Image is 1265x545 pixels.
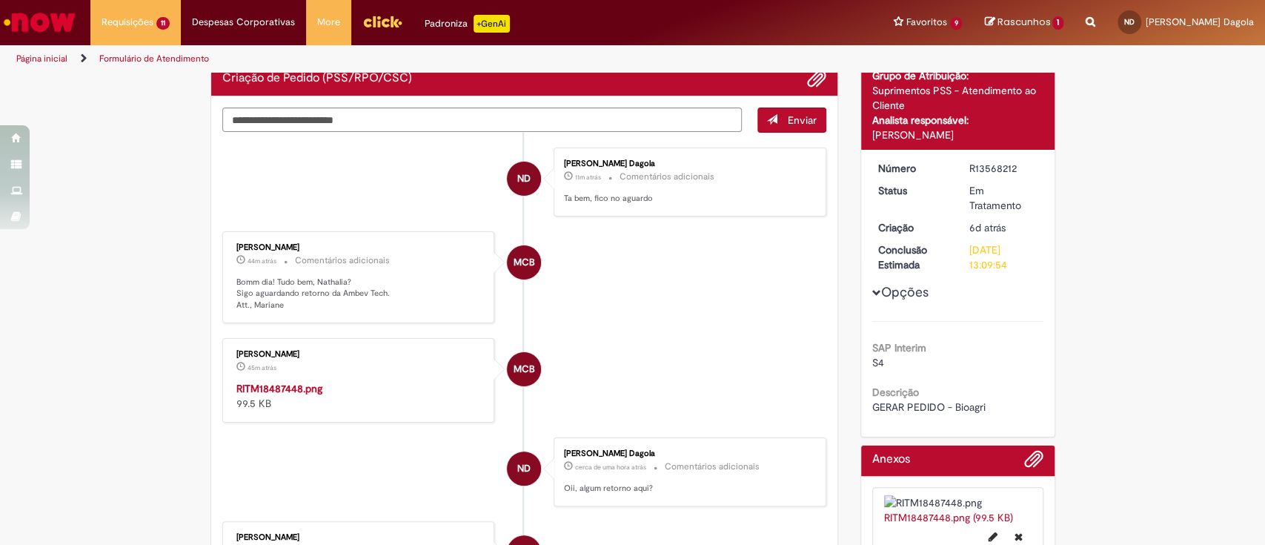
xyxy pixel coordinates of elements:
img: RITM18487448.png [884,495,1032,510]
span: 1 [1052,16,1063,30]
div: 99.5 KB [236,381,483,411]
div: undefined Online [507,245,541,280]
div: Nathalia Squarca Dagola [507,162,541,196]
p: Bomm dia! Tudo bem, Nathalia? Sigo aguardando retorno da Ambev Tech. Att., Mariane [236,277,483,311]
span: Favoritos [906,15,947,30]
small: Comentários adicionais [295,254,390,267]
span: 45m atrás [248,363,276,372]
img: ServiceNow [1,7,78,37]
div: [PERSON_NAME] [872,128,1043,142]
div: Em Tratamento [969,183,1038,213]
span: MCB [514,351,535,387]
time: 01/10/2025 10:58:40 [248,363,276,372]
span: 9 [950,17,963,30]
span: 11 [156,17,170,30]
div: Suprimentos PSS - Atendimento ao Cliente [872,83,1043,113]
div: 25/09/2025 17:23:31 [969,220,1038,235]
time: 01/10/2025 10:59:11 [248,257,276,265]
span: GERAR PEDIDO - Bioagri [872,400,986,414]
div: [PERSON_NAME] Dagola [564,159,811,168]
div: undefined Online [507,352,541,386]
time: 01/10/2025 11:32:07 [575,173,601,182]
a: RITM18487448.png (99.5 KB) [884,511,1013,524]
div: [DATE] 13:09:54 [969,242,1038,272]
a: Página inicial [16,53,67,65]
small: Comentários adicionais [620,171,714,183]
button: Adicionar anexos [1024,449,1043,476]
dt: Status [867,183,958,198]
b: SAP Interim [872,341,926,354]
div: [PERSON_NAME] Dagola [564,449,811,458]
div: Nathalia Squarca Dagola [507,452,541,486]
button: Enviar [757,108,826,133]
span: ND [1124,17,1135,27]
textarea: Digite sua mensagem aqui... [222,108,743,133]
time: 25/09/2025 17:23:31 [969,221,1006,234]
a: Formulário de Atendimento [99,53,209,65]
span: S4 [872,356,884,369]
div: Padroniza [425,15,510,33]
time: 01/10/2025 10:53:00 [575,463,646,472]
div: R13568212 [969,161,1038,176]
p: Oii, algum retorno aqui? [564,483,811,495]
h2: Criação de Pedido (PSS/RPO/CSC) Histórico de tíquete [222,72,412,85]
div: [PERSON_NAME] [236,533,483,542]
div: [PERSON_NAME] [236,243,483,252]
dt: Número [867,161,958,176]
p: Ta bem, fico no aguardo [564,193,811,205]
span: Enviar [788,113,817,127]
span: 44m atrás [248,257,276,265]
span: MCB [514,245,535,280]
dt: Conclusão Estimada [867,242,958,272]
a: Rascunhos [984,16,1063,30]
span: ND [517,161,531,196]
span: Rascunhos [997,15,1050,29]
b: Descrição [872,386,919,399]
span: cerca de uma hora atrás [575,463,646,472]
span: Despesas Corporativas [192,15,295,30]
h2: Anexos [872,453,910,466]
img: click_logo_yellow_360x200.png [362,10,402,33]
span: 11m atrás [575,173,601,182]
span: ND [517,451,531,486]
span: More [317,15,340,30]
div: Analista responsável: [872,113,1043,128]
dt: Criação [867,220,958,235]
ul: Trilhas de página [11,45,832,73]
a: RITM18487448.png [236,382,322,395]
button: Adicionar anexos [807,69,826,88]
span: 6d atrás [969,221,1006,234]
p: +GenAi [474,15,510,33]
span: [PERSON_NAME] Dagola [1146,16,1254,28]
span: Requisições [102,15,153,30]
small: Comentários adicionais [665,460,760,473]
div: [PERSON_NAME] [236,350,483,359]
div: Grupo de Atribuição: [872,68,1043,83]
